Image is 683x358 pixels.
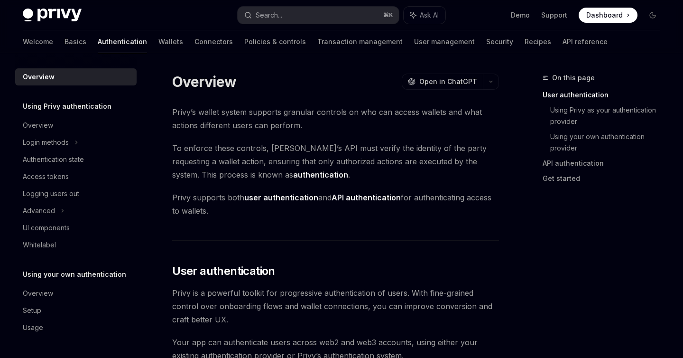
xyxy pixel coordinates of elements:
a: Demo [511,10,530,20]
span: ⌘ K [383,11,393,19]
div: Overview [23,288,53,299]
span: Privy supports both and for authenticating access to wallets. [172,191,499,217]
a: Get started [543,171,668,186]
a: User authentication [543,87,668,103]
div: Search... [256,9,282,21]
a: Wallets [158,30,183,53]
a: API reference [563,30,608,53]
div: UI components [23,222,70,234]
a: Transaction management [317,30,403,53]
strong: user authentication [244,193,318,202]
div: Whitelabel [23,239,56,251]
span: Ask AI [420,10,439,20]
div: Setup [23,305,41,316]
a: Authentication [98,30,147,53]
a: Support [541,10,567,20]
a: Overview [15,285,137,302]
a: UI components [15,219,137,236]
h5: Using Privy authentication [23,101,111,112]
a: Welcome [23,30,53,53]
div: Logging users out [23,188,79,199]
strong: API authentication [332,193,401,202]
span: On this page [552,72,595,84]
span: Privy’s wallet system supports granular controls on who can access wallets and what actions diffe... [172,105,499,132]
a: Dashboard [579,8,637,23]
h1: Overview [172,73,236,90]
div: Usage [23,322,43,333]
a: User management [414,30,475,53]
a: Security [486,30,513,53]
a: Authentication state [15,151,137,168]
img: dark logo [23,9,82,22]
span: Open in ChatGPT [419,77,477,86]
a: API authentication [543,156,668,171]
strong: authentication [293,170,348,179]
a: Whitelabel [15,236,137,254]
span: To enforce these controls, [PERSON_NAME]’s API must verify the identity of the party requesting a... [172,141,499,181]
a: Overview [15,68,137,85]
div: Overview [23,71,55,83]
span: Dashboard [586,10,623,20]
a: Policies & controls [244,30,306,53]
a: Overview [15,117,137,134]
button: Ask AI [404,7,445,24]
a: Recipes [525,30,551,53]
div: Access tokens [23,171,69,182]
div: Advanced [23,205,55,217]
a: Usage [15,319,137,336]
a: Using your own authentication provider [550,129,668,156]
div: Login methods [23,137,69,148]
button: Search...⌘K [238,7,398,24]
span: User authentication [172,264,275,279]
a: Connectors [194,30,233,53]
button: Toggle dark mode [645,8,660,23]
div: Overview [23,120,53,131]
a: Basics [65,30,86,53]
div: Authentication state [23,154,84,165]
span: Privy is a powerful toolkit for progressive authentication of users. With fine-grained control ov... [172,286,499,326]
a: Access tokens [15,168,137,185]
h5: Using your own authentication [23,269,126,280]
a: Setup [15,302,137,319]
button: Open in ChatGPT [402,74,483,90]
a: Logging users out [15,185,137,202]
a: Using Privy as your authentication provider [550,103,668,129]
